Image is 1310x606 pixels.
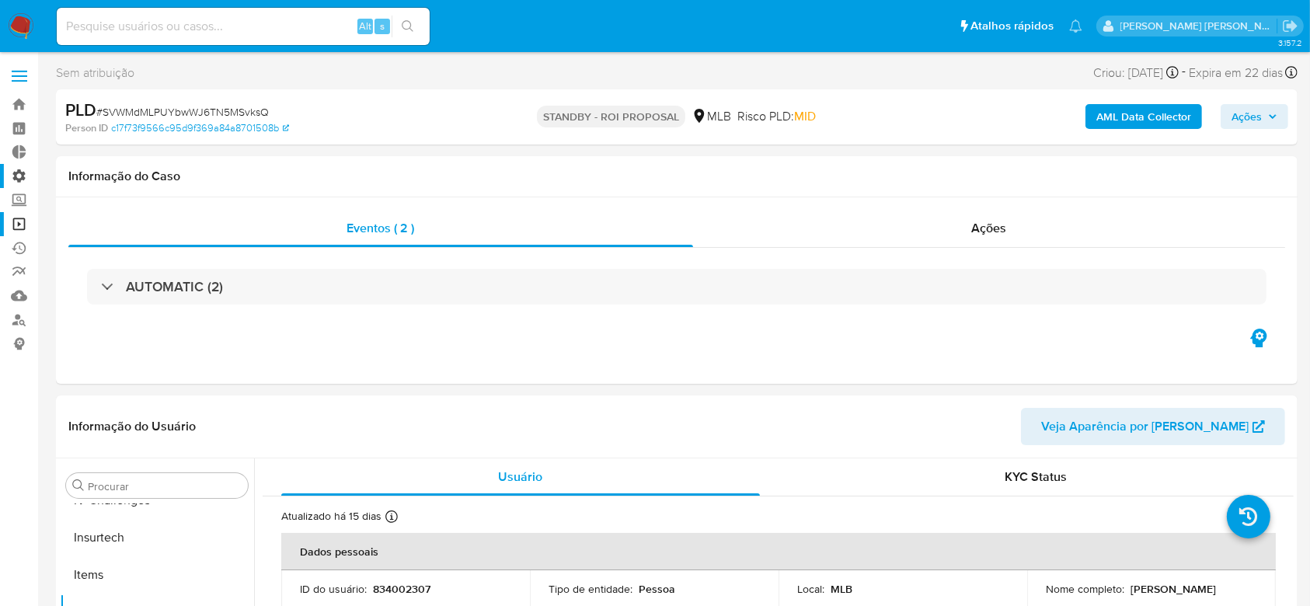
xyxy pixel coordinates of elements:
[111,121,289,135] a: c17f73f9566c95d9f369a84a8701508b
[359,19,371,33] span: Alt
[1232,104,1262,129] span: Ações
[392,16,423,37] button: search-icon
[380,19,385,33] span: s
[1069,19,1082,33] a: Notificações
[692,108,731,125] div: MLB
[1189,64,1283,82] span: Expira em 22 dias
[87,269,1266,305] div: AUTOMATIC (2)
[56,64,134,82] span: Sem atribuição
[1282,18,1298,34] a: Sair
[1096,104,1191,129] b: AML Data Collector
[96,104,269,120] span: # SVWMdMLPUYbwWJ6TN5MSvksQ
[1221,104,1288,129] button: Ações
[60,556,254,594] button: Items
[1182,62,1186,83] span: -
[549,582,632,596] p: Tipo de entidade :
[347,219,415,237] span: Eventos ( 2 )
[498,468,542,486] span: Usuário
[1041,408,1249,445] span: Veja Aparência por [PERSON_NAME]
[281,509,382,524] p: Atualizado há 15 dias
[300,582,367,596] p: ID do usuário :
[831,582,852,596] p: MLB
[1046,582,1124,596] p: Nome completo :
[537,106,685,127] p: STANDBY - ROI PROPOSAL
[1085,104,1202,129] button: AML Data Collector
[1093,62,1179,83] div: Criou: [DATE]
[72,479,85,492] button: Procurar
[68,169,1285,184] h1: Informação do Caso
[1021,408,1285,445] button: Veja Aparência por [PERSON_NAME]
[972,219,1007,237] span: Ações
[1120,19,1277,33] p: andrea.asantos@mercadopago.com.br
[65,97,96,122] b: PLD
[57,16,430,37] input: Pesquise usuários ou casos...
[126,278,223,295] h3: AUTOMATIC (2)
[794,107,816,125] span: MID
[281,533,1276,570] th: Dados pessoais
[65,121,108,135] b: Person ID
[88,479,242,493] input: Procurar
[797,582,824,596] p: Local :
[737,108,816,125] span: Risco PLD:
[68,419,196,434] h1: Informação do Usuário
[970,18,1054,34] span: Atalhos rápidos
[1131,582,1216,596] p: [PERSON_NAME]
[1005,468,1067,486] span: KYC Status
[639,582,675,596] p: Pessoa
[60,519,254,556] button: Insurtech
[373,582,430,596] p: 834002307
